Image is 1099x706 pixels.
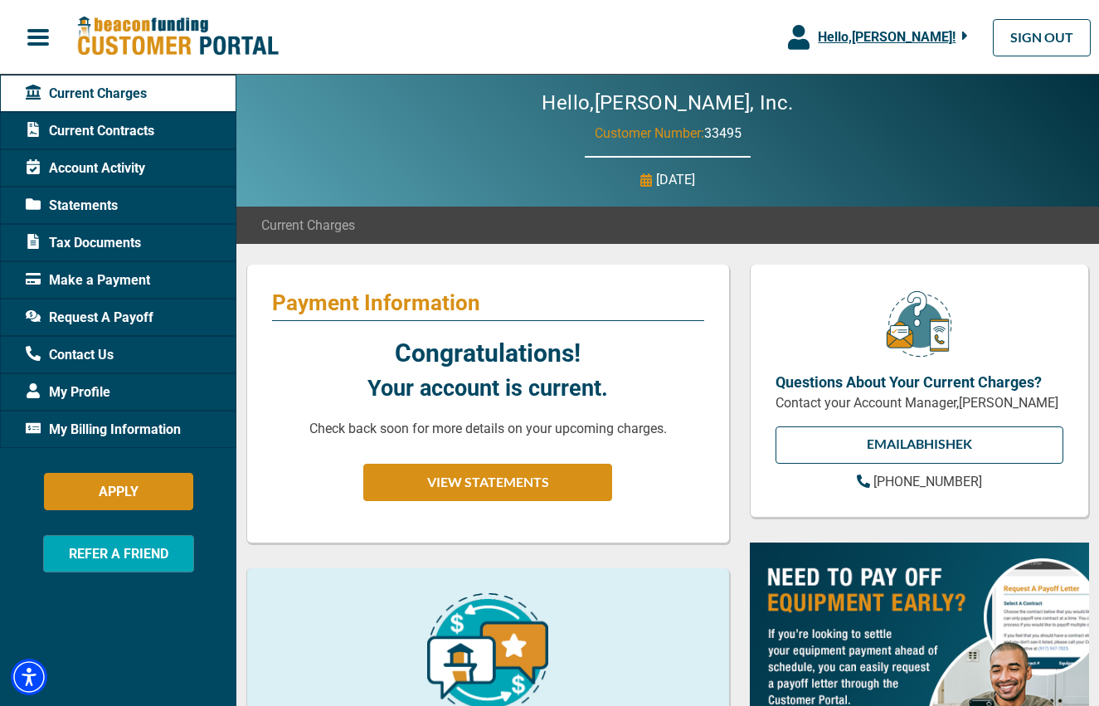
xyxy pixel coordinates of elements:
[26,233,141,253] span: Tax Documents
[26,420,181,440] span: My Billing Information
[11,659,47,695] div: Accessibility Menu
[873,474,982,489] span: [PHONE_NUMBER]
[26,158,145,178] span: Account Activity
[704,125,742,141] span: 33495
[776,371,1063,393] p: Questions About Your Current Charges?
[26,196,118,216] span: Statements
[776,393,1063,413] p: Contact your Account Manager, [PERSON_NAME]
[26,121,154,141] span: Current Contracts
[309,419,667,439] p: Check back soon for more details on your upcoming charges.
[26,345,114,365] span: Contact Us
[367,372,608,406] p: Your account is current.
[44,473,193,510] button: APPLY
[272,290,704,316] p: Payment Information
[43,535,194,572] button: REFER A FRIEND
[595,125,704,141] span: Customer Number:
[26,382,110,402] span: My Profile
[26,270,150,290] span: Make a Payment
[656,170,695,190] p: [DATE]
[818,29,956,45] span: Hello, [PERSON_NAME] !
[26,308,153,328] span: Request A Payoff
[776,426,1063,464] a: EMAILAbhishek
[857,472,982,492] a: [PHONE_NUMBER]
[492,91,843,115] h2: Hello, [PERSON_NAME], Inc.
[261,216,355,236] span: Current Charges
[882,290,956,358] img: customer-service.png
[993,19,1091,56] a: SIGN OUT
[395,334,581,372] p: Congratulations!
[26,84,147,104] span: Current Charges
[76,16,279,58] img: Beacon Funding Customer Portal Logo
[363,464,612,501] button: VIEW STATEMENTS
